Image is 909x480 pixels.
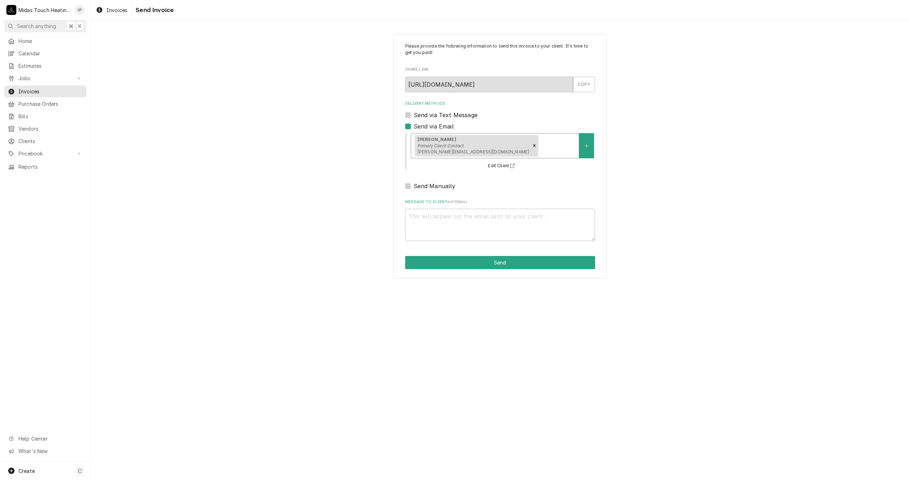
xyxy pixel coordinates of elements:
[18,137,83,145] span: Clients
[107,6,127,14] span: Invoices
[405,199,595,241] div: Message to Client
[4,86,86,97] a: Invoices
[18,62,83,70] span: Estimates
[405,101,595,107] label: Delivery Methods
[4,72,86,84] a: Go to Jobs
[18,88,83,95] span: Invoices
[405,199,595,205] label: Message to Client
[134,5,174,15] span: Send Invoice
[4,161,86,173] a: Reports
[4,148,86,159] a: Go to Pricebook
[418,137,456,142] strong: [PERSON_NAME]
[18,6,71,14] div: Midas Touch Heating and Cooling
[6,5,16,15] div: Midas Touch Heating and Cooling's Avatar
[579,133,594,158] button: Create New Contact
[4,20,86,32] button: Search anything⌘K
[4,110,86,122] a: Bills
[18,50,83,57] span: Calendar
[4,445,86,457] a: Go to What's New
[18,150,72,157] span: Pricebook
[4,60,86,72] a: Estimates
[4,135,86,147] a: Clients
[18,163,83,170] span: Reports
[405,256,595,269] button: Send
[78,22,82,30] span: K
[75,5,85,15] div: SP
[405,43,595,56] p: Please provide the following information to send this invoice to your client. It's time to get yo...
[418,143,464,148] em: Primary Client Contact
[414,182,456,190] label: Send Manually
[18,125,83,132] span: Vendors
[393,34,606,278] div: Invoice Send
[405,67,595,72] label: Share Link
[414,111,478,119] label: Send via Text Message
[405,256,595,269] div: Button Group Row
[4,98,86,110] a: Purchase Orders
[573,77,595,92] button: COPY
[418,149,529,154] span: [PERSON_NAME][EMAIL_ADDRESS][DOMAIN_NAME]
[405,256,595,269] div: Button Group
[447,200,467,204] span: ( optional )
[18,75,72,82] span: Jobs
[584,143,589,148] svg: Create New Contact
[18,468,35,474] span: Create
[4,35,86,47] a: Home
[405,67,595,92] div: Share Link
[18,447,82,455] span: What's New
[4,123,86,135] a: Vendors
[75,5,85,15] div: Sam Pushin's Avatar
[405,101,595,190] div: Delivery Methods
[414,122,454,131] label: Send via Email
[18,113,83,120] span: Bills
[18,37,83,45] span: Home
[4,48,86,59] a: Calendar
[17,22,56,30] span: Search anything
[78,467,82,475] span: C
[530,135,538,157] div: Remove [object Object]
[93,4,130,16] a: Invoices
[405,43,595,241] div: Invoice Send Form
[4,433,86,444] a: Go to Help Center
[487,162,518,170] button: Edit Client
[18,100,83,108] span: Purchase Orders
[18,435,82,442] span: Help Center
[69,22,74,30] span: ⌘
[6,5,16,15] div: M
